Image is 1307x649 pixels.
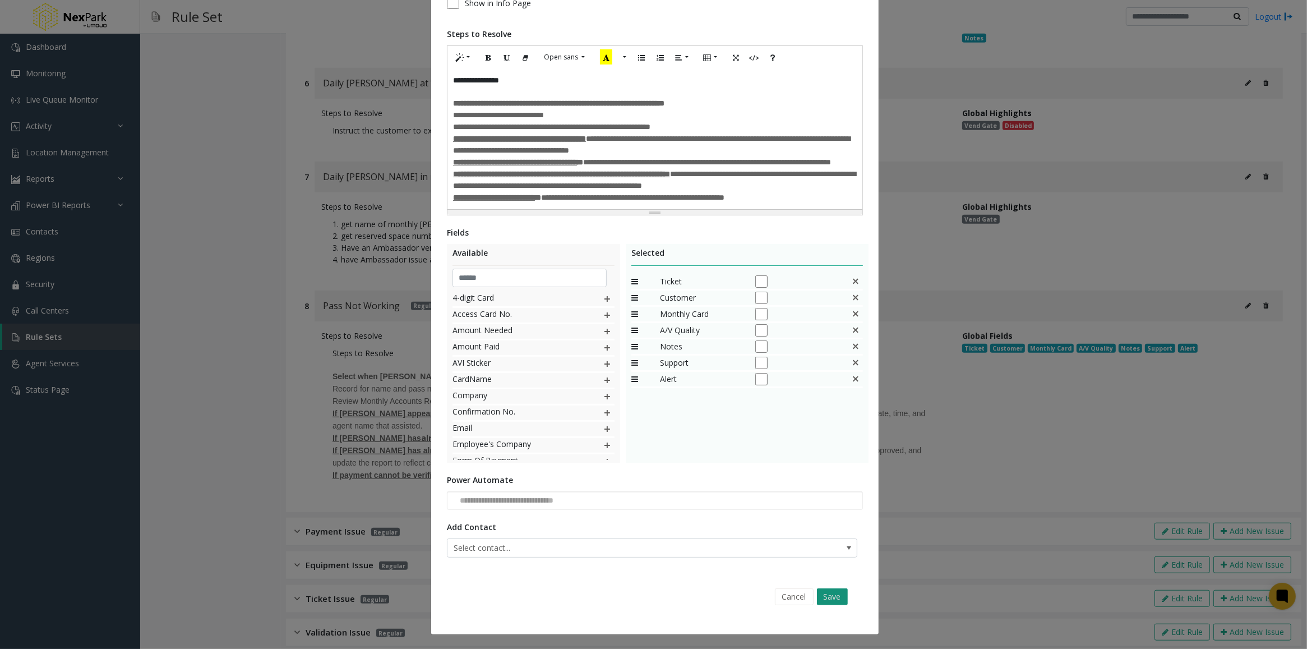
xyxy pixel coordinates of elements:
img: plusIcon.svg [603,389,612,404]
img: plusIcon.svg [603,438,612,453]
input: NO DATA FOUND [447,492,583,510]
button: Full Screen [726,49,745,66]
button: Cancel [775,588,814,605]
span: Support [660,357,744,369]
button: Code View [745,49,764,66]
button: Unordered list (CTRL+SHIFT+NUM7) [632,49,651,66]
img: plusIcon.svg [603,340,612,355]
span: Access Card No. [452,308,580,323]
img: This is a default field and cannot be deleted. [851,325,860,335]
img: plusIcon.svg [603,373,612,388]
button: Underline (CTRL+U) [497,49,516,66]
span: Employee's Company [452,438,580,453]
span: AVI Sticker [452,357,580,371]
img: plusIcon.svg [603,406,612,420]
img: false [851,277,860,286]
span: 4-digit Card [452,292,580,306]
span: Open sans [544,52,578,62]
div: Selected [631,247,863,266]
img: plusIcon.svg [603,324,612,339]
button: Ordered list (CTRL+SHIFT+NUM8) [650,49,669,66]
label: Add Contact [447,521,496,533]
span: Confirmation No. [452,406,580,420]
span: Amount Paid [452,340,580,355]
button: More Color [618,49,629,66]
button: Bold (CTRL+B) [479,49,498,66]
div: Resize [447,210,862,215]
img: plusIcon.svg [603,292,612,306]
div: Fields [447,227,863,238]
button: Table [698,49,723,66]
img: This is a default field and cannot be deleted. [851,358,860,367]
span: A/V Quality [660,324,744,336]
img: plusIcon.svg [603,422,612,436]
img: This is a default field and cannot be deleted. [851,342,860,351]
img: false [851,309,860,319]
span: Select contact... [447,539,775,557]
span: Email [452,422,580,436]
button: Recent Color [594,49,618,66]
img: plusIcon.svg [603,308,612,323]
span: Alert [660,373,744,385]
button: Help [763,49,782,66]
div: Available [452,247,615,266]
div: Steps to Resolve [447,28,863,40]
button: Style [450,49,476,66]
button: Font Family [538,49,591,66]
div: Power Automate [447,474,863,486]
button: Paragraph [669,49,695,66]
span: Form Of Payment [452,454,580,469]
span: Ticket [660,275,744,287]
span: Customer [660,292,744,303]
img: This is a default field and cannot be deleted. [851,374,860,384]
span: Notes [660,340,744,352]
img: plusIcon.svg [603,454,612,469]
span: Monthly Card [660,308,744,320]
span: CardName [452,373,580,388]
span: Company [452,389,580,404]
button: Remove Font Style (CTRL+\) [516,49,535,66]
img: plusIcon.svg [603,357,612,371]
img: false [851,293,860,302]
button: Save [817,588,848,605]
span: Amount Needed [452,324,580,339]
